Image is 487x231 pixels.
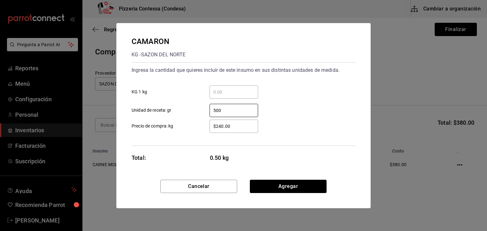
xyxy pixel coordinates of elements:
[210,122,258,130] input: Precio de compra: kg
[132,50,186,60] div: KG - SAZON DEL NORTE
[210,88,258,96] input: KG 1 kg
[250,180,327,193] button: Agregar
[132,123,173,129] span: Precio de compra: kg
[132,36,186,47] div: CAMARON
[132,89,147,95] span: KG 1 kg
[210,153,258,162] span: 0.50 kg
[160,180,237,193] button: Cancelar
[132,153,146,162] div: Total:
[210,107,258,114] input: Unidad de receta: gr
[132,65,355,75] div: Ingresa la cantidad que quieres incluir de este insumo en sus distintas unidades de medida.
[132,107,172,114] span: Unidad de receta: gr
